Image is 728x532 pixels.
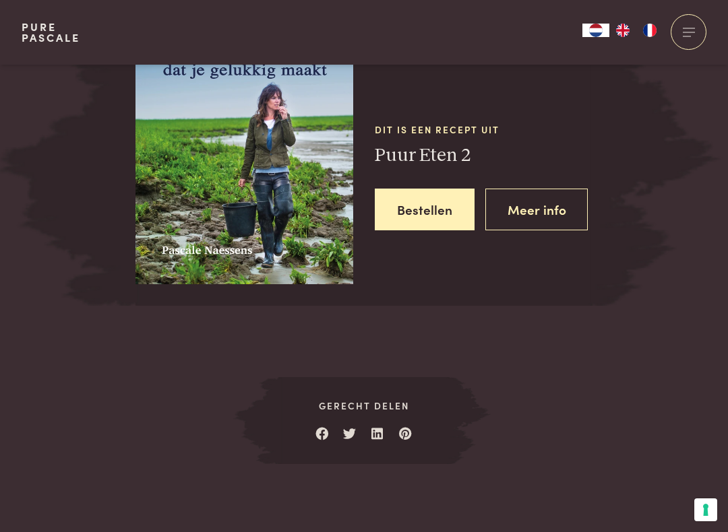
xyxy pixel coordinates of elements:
span: Dit is een recept uit [375,123,593,137]
a: Meer info [485,189,588,231]
h3: Puur Eten 2 [375,144,593,168]
button: Uw voorkeuren voor toestemming voor trackingtechnologieën [694,498,717,521]
ul: Language list [609,24,663,37]
div: Language [582,24,609,37]
span: Gerecht delen [278,399,450,413]
a: PurePascale [22,22,80,43]
a: FR [636,24,663,37]
a: Bestellen [375,189,475,231]
aside: Language selected: Nederlands [582,24,663,37]
a: EN [609,24,636,37]
a: NL [582,24,609,37]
